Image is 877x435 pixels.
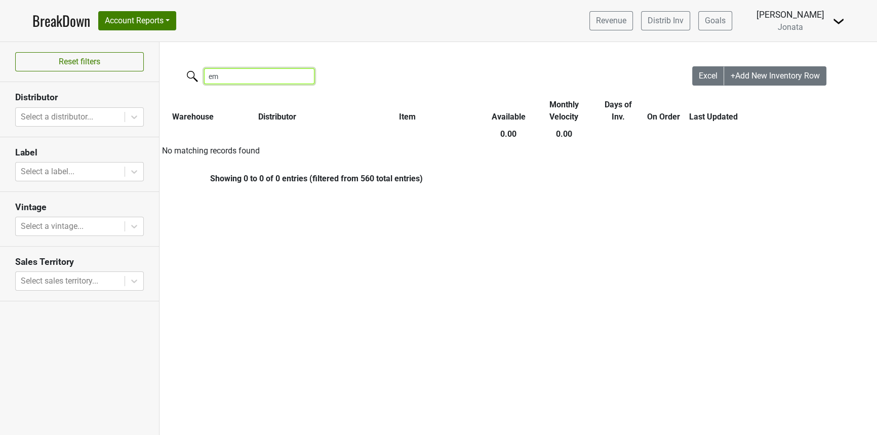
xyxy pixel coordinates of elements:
th: 0.00 [486,126,532,143]
a: Goals [698,11,732,30]
th: &nbsp;: activate to sort column ascending [741,96,870,126]
th: Last Updated: activate to sort column ascending [687,96,741,126]
button: +Add New Inventory Row [724,66,826,86]
th: 0.00 [532,126,596,143]
a: BreakDown [32,10,90,31]
span: Excel [699,71,717,81]
th: Item: activate to sort column ascending [329,96,485,126]
a: Distrib Inv [641,11,690,30]
span: +Add New Inventory Row [731,71,820,81]
img: Dropdown Menu [832,15,845,27]
th: Warehouse: activate to sort column ascending [160,96,226,126]
div: Showing 0 to 0 of 0 entries (filtered from 560 total entries) [160,174,423,183]
button: Excel [692,66,725,86]
button: Reset filters [15,52,144,71]
th: Monthly Velocity: activate to sort column ascending [532,96,596,126]
h3: Label [15,147,144,158]
th: Distributor: activate to sort column ascending [226,96,329,126]
div: [PERSON_NAME] [756,8,824,21]
th: Available: activate to sort column ascending [486,96,532,126]
button: Account Reports [98,11,176,30]
h3: Distributor [15,92,144,103]
h3: Sales Territory [15,257,144,267]
h3: Vintage [15,202,144,213]
th: On Order: activate to sort column ascending [641,96,687,126]
a: Revenue [589,11,633,30]
td: No matching records found [160,143,870,160]
th: Days of Inv.: activate to sort column ascending [596,96,641,126]
span: Jonata [778,22,803,32]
